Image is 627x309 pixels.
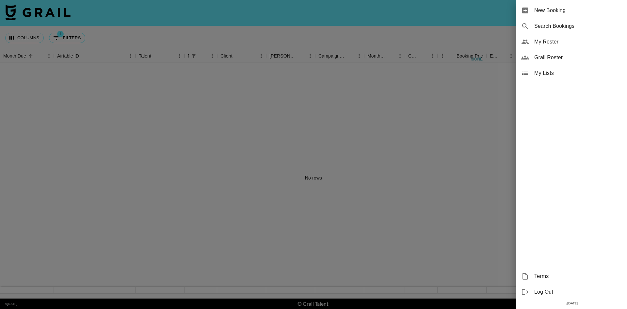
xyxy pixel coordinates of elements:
[534,7,622,14] span: New Booking
[516,284,627,300] div: Log Out
[516,3,627,18] div: New Booking
[516,268,627,284] div: Terms
[516,18,627,34] div: Search Bookings
[516,300,627,307] div: v [DATE]
[534,54,622,61] span: Grail Roster
[516,34,627,50] div: My Roster
[534,22,622,30] span: Search Bookings
[534,272,622,280] span: Terms
[516,50,627,65] div: Grail Roster
[534,38,622,46] span: My Roster
[534,69,622,77] span: My Lists
[534,288,622,296] span: Log Out
[516,65,627,81] div: My Lists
